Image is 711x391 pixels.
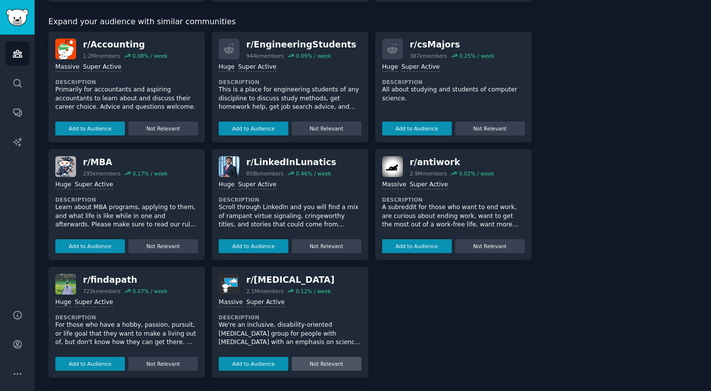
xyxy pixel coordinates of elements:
div: 0.17 % / week [132,170,167,177]
div: Super Active [238,180,276,190]
p: All about studying and students of computer science. [382,86,525,103]
div: r/ findapath [83,274,168,286]
button: Not Relevant [128,239,198,253]
img: Accounting [55,39,76,59]
dt: Description [219,79,361,86]
div: 0.46 % / week [296,170,331,177]
div: Massive [219,298,243,307]
div: Huge [55,180,71,190]
button: Add to Audience [55,122,125,135]
span: Expand your audience with similar communities [48,16,236,28]
div: Super Active [410,180,448,190]
p: For those who have a hobby, passion, pursuit, or life goal that they want to make a living out of... [55,321,198,347]
p: This is a place for engineering students of any discipline to discuss study methods, get homework... [219,86,361,112]
div: Massive [382,180,406,190]
div: 2.1M members [246,288,284,295]
div: Super Active [75,180,113,190]
div: r/ Accounting [83,39,167,51]
button: Not Relevant [455,122,525,135]
div: Super Active [238,63,276,72]
p: A subreddit for those who want to end work, are curious about ending work, want to get the most o... [382,203,525,229]
button: Add to Audience [55,239,125,253]
button: Not Relevant [292,122,361,135]
button: Add to Audience [55,357,125,371]
img: antiwork [382,156,403,177]
dt: Description [382,79,525,86]
img: MBA [55,156,76,177]
div: Huge [382,63,398,72]
div: Massive [55,63,79,72]
div: Super Active [246,298,285,307]
button: Add to Audience [219,239,288,253]
div: 2.9M members [410,170,447,177]
div: 858k members [246,170,284,177]
div: r/ [MEDICAL_DATA] [246,274,335,286]
button: Not Relevant [292,239,361,253]
div: 944k members [246,52,284,59]
div: r/ MBA [83,156,168,169]
div: r/ antiwork [410,156,494,169]
dt: Description [219,196,361,203]
img: findapath [55,274,76,295]
div: 723k members [83,288,120,295]
div: 295k members [83,170,120,177]
dt: Description [55,196,198,203]
button: Add to Audience [382,122,452,135]
div: r/ EngineeringStudents [246,39,356,51]
div: 1.2M members [83,52,120,59]
img: GummySearch logo [6,9,29,26]
img: ADHD [219,274,239,295]
p: We're an inclusive, disability-oriented [MEDICAL_DATA] group for people with [MEDICAL_DATA] with ... [219,321,361,347]
div: 0.07 % / week [132,288,167,295]
div: r/ csMajors [410,39,495,51]
dt: Description [382,196,525,203]
button: Not Relevant [455,239,525,253]
div: Huge [55,298,71,307]
div: 0.12 % / week [296,288,331,295]
button: Add to Audience [382,239,452,253]
button: Not Relevant [128,357,198,371]
div: 0.09 % / week [296,52,331,59]
p: Learn about MBA programs, applying to them, and what life is like while in one and afterwards. Pl... [55,203,198,229]
img: LinkedInLunatics [219,156,239,177]
div: Super Active [83,63,121,72]
div: r/ LinkedInLunatics [246,156,336,169]
div: Huge [219,63,235,72]
dt: Description [219,314,361,321]
dt: Description [55,79,198,86]
div: 0.08 % / week [132,52,167,59]
div: Huge [219,180,235,190]
dt: Description [55,314,198,321]
div: 0.25 % / week [459,52,494,59]
div: 0.02 % / week [459,170,494,177]
button: Not Relevant [292,357,361,371]
p: Scroll through LinkedIn and you will find a mix of rampant virtue signaling, cringeworthy titles,... [219,203,361,229]
button: Add to Audience [219,357,288,371]
p: Primarily for accountants and aspiring accountants to learn about and discuss their career choice... [55,86,198,112]
div: 387k members [410,52,447,59]
button: Not Relevant [128,122,198,135]
button: Add to Audience [219,122,288,135]
div: Super Active [75,298,113,307]
div: Super Active [401,63,440,72]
